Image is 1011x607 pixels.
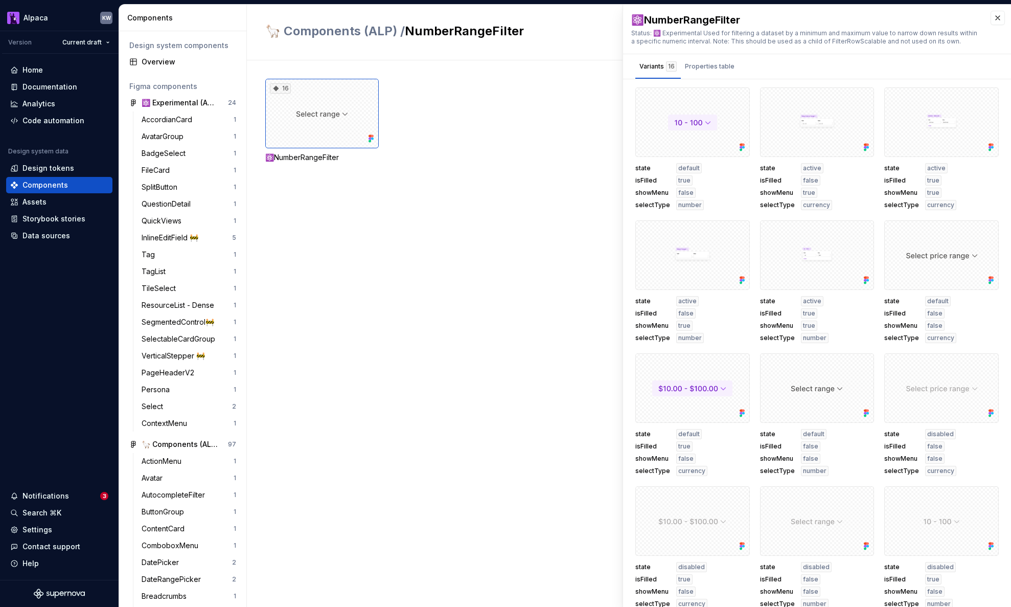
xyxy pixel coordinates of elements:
a: Select2 [137,398,240,415]
div: 1 [234,251,236,259]
div: InlineEditField 🚧 [142,233,202,243]
span: 🦙 Components (ALP) / [265,24,405,38]
span: false [678,189,694,197]
div: Select [142,401,167,412]
div: 2 [232,558,236,567]
span: selectType [635,467,670,475]
span: currency [678,467,705,475]
a: Documentation [6,79,112,95]
span: active [678,297,697,305]
div: ⚛️NumberRangeFilter [265,152,379,163]
a: DateRangePicker2 [137,571,240,588]
span: currency [927,467,954,475]
span: selectType [760,334,795,342]
div: 1 [234,318,236,326]
span: active [927,164,946,172]
span: false [803,176,818,185]
a: SplitButton1 [137,179,240,195]
span: showMenu [635,455,670,463]
a: Code automation [6,113,112,129]
span: showMenu [884,588,919,596]
div: 🦙 Components (ALP) [142,439,218,449]
span: state [635,563,670,571]
div: 1 [234,592,236,600]
span: state [884,164,919,172]
span: isFilled [884,442,919,451]
span: true [803,309,815,318]
a: Settings [6,522,112,538]
span: state [760,164,795,172]
span: active [803,297,821,305]
button: AlpacaKW [2,7,117,29]
a: Design tokens [6,160,112,176]
span: isFilled [884,176,919,185]
span: false [927,322,943,330]
span: isFilled [884,575,919,583]
span: state [884,430,919,438]
a: Supernova Logo [34,589,85,599]
div: ActionMenu [142,456,186,466]
div: Components [127,13,242,23]
div: 1 [234,132,236,141]
a: AccordianCard1 [137,111,240,128]
span: true [678,176,691,185]
a: VerticalStepper 🚧1 [137,348,240,364]
span: default [678,164,700,172]
div: Figma components [129,81,236,92]
div: 1 [234,525,236,533]
span: isFilled [635,575,670,583]
button: Search ⌘K [6,505,112,521]
span: number [678,201,702,209]
span: false [803,455,818,463]
div: ButtonGroup [142,507,188,517]
div: Version [8,38,32,47]
div: 1 [234,301,236,309]
div: Analytics [22,99,55,109]
a: PageHeaderV21 [137,365,240,381]
div: Properties table [685,61,734,72]
span: showMenu [635,322,670,330]
span: showMenu [635,189,670,197]
a: TileSelect1 [137,280,240,297]
span: true [927,575,939,583]
span: isFilled [635,442,670,451]
span: isFilled [635,309,670,318]
div: Help [22,558,39,569]
span: showMenu [884,455,919,463]
div: ⚛️NumberRangeFilter [631,13,980,27]
div: ⚛️ Experimental (ALP) [142,98,218,108]
span: currency [927,201,954,209]
span: selectType [760,467,795,475]
div: 1 [234,419,236,428]
div: 1 [234,386,236,394]
span: selectType [635,334,670,342]
a: Avatar1 [137,470,240,486]
div: Search ⌘K [22,508,61,518]
div: 1 [234,116,236,124]
span: selectType [760,201,795,209]
div: 1 [234,491,236,499]
div: 1 [234,183,236,191]
span: number [803,334,826,342]
a: Assets [6,194,112,210]
span: active [803,164,821,172]
a: Persona1 [137,381,240,398]
div: FileCard [142,165,174,175]
a: BadgeSelect1 [137,145,240,162]
span: false [678,588,694,596]
span: state [635,297,670,305]
div: Persona [142,385,174,395]
div: Status: ⚛️ Experimental Used for filtering a dataset by a minimum and maximum value to narrow dow... [631,29,980,46]
div: QuestionDetail [142,199,195,209]
div: VerticalStepper 🚧 [142,351,209,361]
div: Alpaca [24,13,48,23]
div: Components [22,180,68,190]
span: false [927,442,943,451]
span: isFilled [635,176,670,185]
div: ComboboxMenu [142,541,202,551]
div: 1 [234,284,236,293]
div: Tag [142,250,159,260]
button: Help [6,555,112,572]
div: DateRangePicker [142,574,205,584]
div: Breadcrumbs [142,591,191,601]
